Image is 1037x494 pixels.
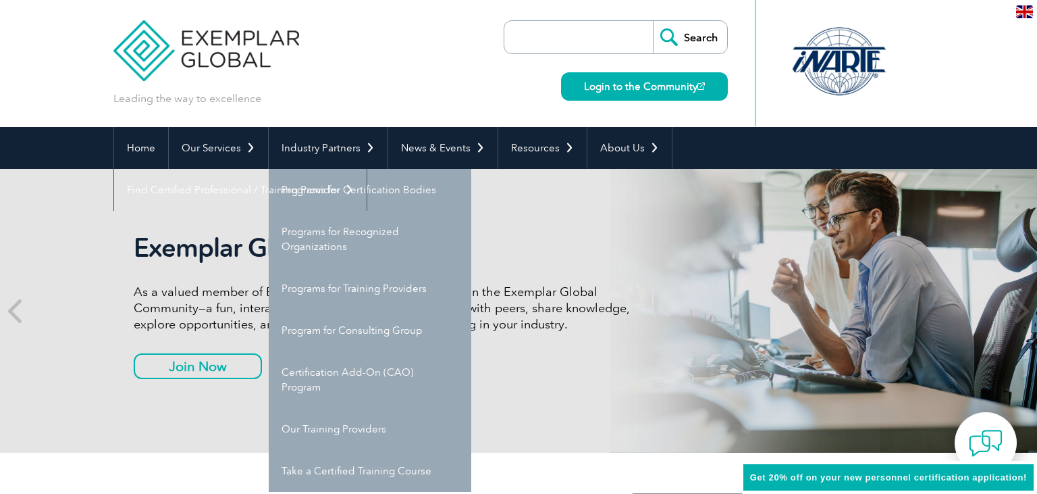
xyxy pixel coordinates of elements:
img: contact-chat.png [969,426,1003,460]
span: Get 20% off on your new personnel certification application! [750,472,1027,483]
a: News & Events [388,127,498,169]
h2: Exemplar Global Community [134,232,640,264]
a: Resources [498,127,587,169]
a: Join Now [134,353,262,379]
p: Leading the way to excellence [113,91,261,106]
a: Our Services [169,127,268,169]
a: Program for Consulting Group [269,310,471,351]
a: Our Training Providers [269,408,471,450]
a: Take a Certified Training Course [269,450,471,492]
a: Certification Add-On (CAO) Program [269,351,471,408]
a: Find Certified Professional / Training Provider [114,169,367,211]
a: Programs for Certification Bodies [269,169,471,211]
img: open_square.png [697,82,705,90]
a: Login to the Community [561,72,728,101]
a: Programs for Recognized Organizations [269,211,471,268]
img: en [1016,5,1033,18]
p: As a valued member of Exemplar Global, we invite you to join the Exemplar Global Community—a fun,... [134,284,640,332]
a: Industry Partners [269,127,388,169]
input: Search [653,21,727,53]
a: Programs for Training Providers [269,268,471,310]
a: Home [114,127,168,169]
a: About Us [587,127,672,169]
